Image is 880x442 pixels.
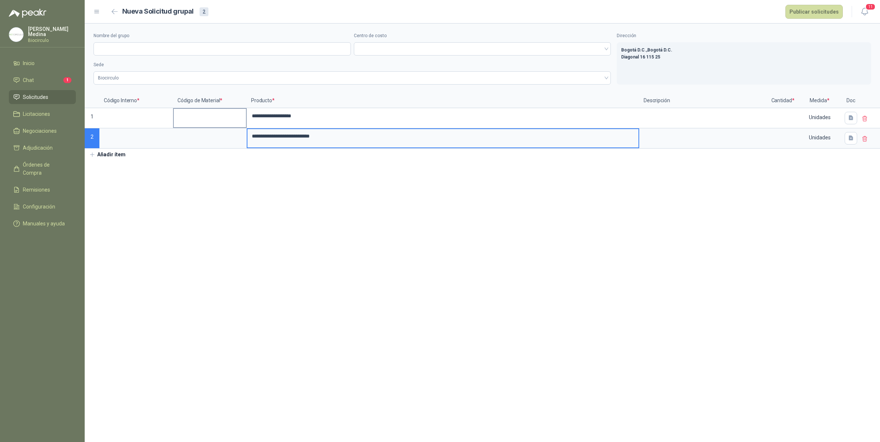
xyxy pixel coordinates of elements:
[798,109,841,126] div: Unidades
[85,128,99,149] p: 2
[28,26,76,37] p: [PERSON_NAME] Medina
[9,141,76,155] a: Adjudicación
[9,183,76,197] a: Remisiones
[98,72,606,83] span: Biocirculo
[798,129,841,146] div: Unidades
[9,56,76,70] a: Inicio
[9,217,76,231] a: Manuales y ayuda
[9,28,23,42] img: Company Logo
[354,32,611,39] label: Centro de costo
[23,59,35,67] span: Inicio
[85,108,99,128] p: 1
[768,93,798,108] p: Cantidad
[94,32,351,39] label: Nombre del grupo
[23,93,48,101] span: Solicitudes
[85,149,130,161] button: Añadir ítem
[9,9,46,18] img: Logo peakr
[63,77,71,83] span: 1
[9,158,76,180] a: Órdenes de Compra
[798,93,842,108] p: Medida
[173,93,247,108] p: Código de Material
[842,93,860,108] p: Doc
[617,32,871,39] label: Dirección
[99,93,173,108] p: Código Interno
[785,5,843,19] button: Publicar solicitudes
[122,6,194,17] h2: Nueva Solicitud grupal
[23,186,50,194] span: Remisiones
[858,5,871,18] button: 11
[639,93,768,108] p: Descripción
[247,93,639,108] p: Producto
[23,127,57,135] span: Negociaciones
[9,124,76,138] a: Negociaciones
[9,73,76,87] a: Chat1
[9,107,76,121] a: Licitaciones
[23,203,55,211] span: Configuración
[621,47,867,54] p: Bogotá D.C. , Bogotá D.C.
[9,200,76,214] a: Configuración
[865,3,876,10] span: 11
[23,110,50,118] span: Licitaciones
[23,144,53,152] span: Adjudicación
[200,7,208,16] div: 2
[23,220,65,228] span: Manuales y ayuda
[23,76,34,84] span: Chat
[9,90,76,104] a: Solicitudes
[621,54,867,61] p: Diagonal 16 115 25
[94,61,611,68] label: Sede
[23,161,69,177] span: Órdenes de Compra
[28,38,76,43] p: Biocirculo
